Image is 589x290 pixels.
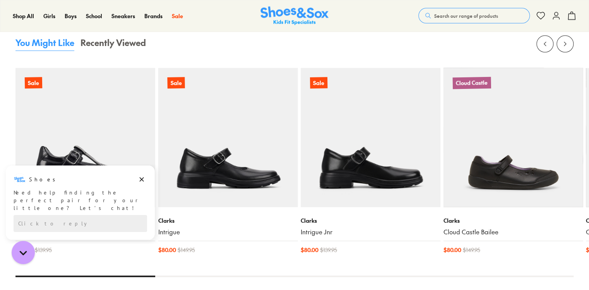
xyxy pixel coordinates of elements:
[15,68,155,208] a: Sale
[260,7,329,26] img: SNS_Logo_Responsive.svg
[65,12,77,20] a: Boys
[8,238,39,267] iframe: Gorgias live chat messenger
[136,10,147,20] button: Dismiss campaign
[25,77,42,89] p: Sale
[167,77,185,89] p: Sale
[443,228,583,236] a: Cloud Castle Bailee
[418,8,530,24] button: Search our range of products
[260,7,329,26] a: Shoes & Sox
[43,12,55,20] a: Girls
[14,24,147,48] div: Need help finding the perfect pair for your little one? Let’s chat!
[158,228,298,236] a: Intrigue
[111,12,135,20] a: Sneakers
[301,246,318,254] span: $ 80.00
[35,246,52,254] span: $ 139.95
[443,217,583,225] p: Clarks
[14,51,147,68] div: Reply to the campaigns
[310,77,327,89] p: Sale
[434,12,498,19] span: Search our range of products
[158,217,298,225] p: Clarks
[301,217,440,225] p: Clarks
[178,246,195,254] span: $ 149.95
[6,1,155,75] div: Campaign message
[86,12,102,20] a: School
[6,9,155,48] div: Message from Shoes. Need help finding the perfect pair for your little one? Let’s chat!
[158,246,176,254] span: $ 80.00
[320,246,337,254] span: $ 139.95
[172,12,183,20] a: Sale
[463,246,480,254] span: $ 149.95
[80,36,146,51] button: Recently Viewed
[301,228,440,236] a: Intrigue Jnr
[29,11,60,19] h3: Shoes
[15,36,74,51] button: You Might Like
[144,12,163,20] a: Brands
[443,246,461,254] span: $ 80.00
[452,77,490,89] p: Cloud Castle
[14,9,26,21] img: Shoes logo
[13,12,34,20] a: Shop All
